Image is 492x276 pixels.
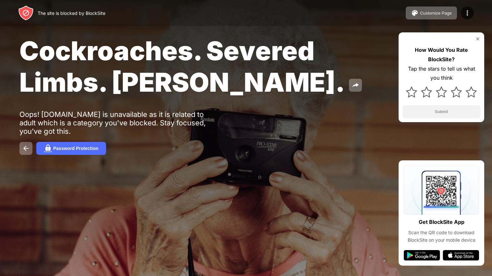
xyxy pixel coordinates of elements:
[421,86,432,98] img: star.svg
[420,11,452,16] div: Customize Page
[19,110,220,135] div: Oops! [DOMAIN_NAME] is unavailable as it is related to adult which is a category you've blocked. ...
[18,5,34,21] img: header-logo.svg
[22,144,30,152] img: back.svg
[402,105,480,118] button: Submit
[36,142,106,155] button: Password Protection
[19,35,345,98] span: Cockroaches. Severed Limbs. [PERSON_NAME].
[404,250,440,260] img: google-play.svg
[411,9,419,17] img: pallet.svg
[404,229,479,244] div: Scan the QR code to download BlockSite on your mobile device
[436,86,447,98] img: star.svg
[53,146,98,151] div: Password Protection
[451,86,462,98] img: star.svg
[38,10,105,16] div: The site is blocked by BlockSite
[463,9,471,17] img: menu-icon.svg
[402,45,480,64] div: How Would You Rate BlockSite?
[466,86,477,98] img: star.svg
[419,217,464,227] div: Get BlockSite App
[44,144,52,152] img: password.svg
[352,81,359,89] img: share.svg
[406,6,457,19] button: Customize Page
[19,194,173,268] iframe: Banner
[404,166,479,215] img: qrcode.svg
[406,86,417,98] img: star.svg
[443,250,479,260] img: app-store.svg
[402,64,480,83] div: Tap the stars to tell us what you think
[475,36,480,41] img: rate-us-close.svg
